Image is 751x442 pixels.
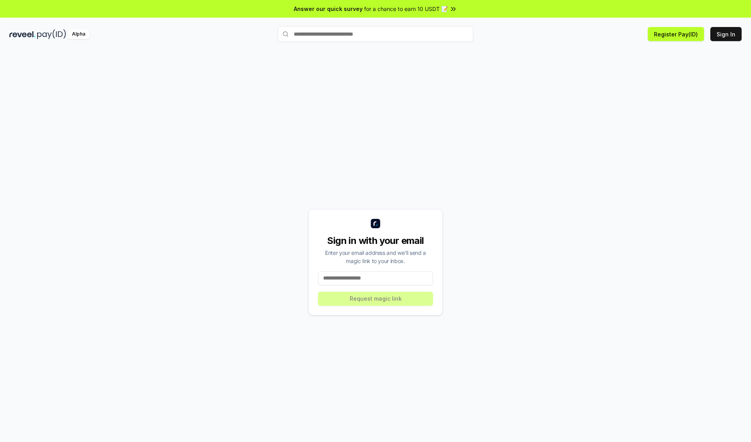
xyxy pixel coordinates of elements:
span: Answer our quick survey [294,5,363,13]
button: Sign In [710,27,742,41]
img: logo_small [371,219,380,228]
span: for a chance to earn 10 USDT 📝 [364,5,448,13]
div: Enter your email address and we’ll send a magic link to your inbox. [318,249,433,265]
img: pay_id [37,29,66,39]
div: Alpha [68,29,90,39]
img: reveel_dark [9,29,36,39]
button: Register Pay(ID) [648,27,704,41]
div: Sign in with your email [318,235,433,247]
